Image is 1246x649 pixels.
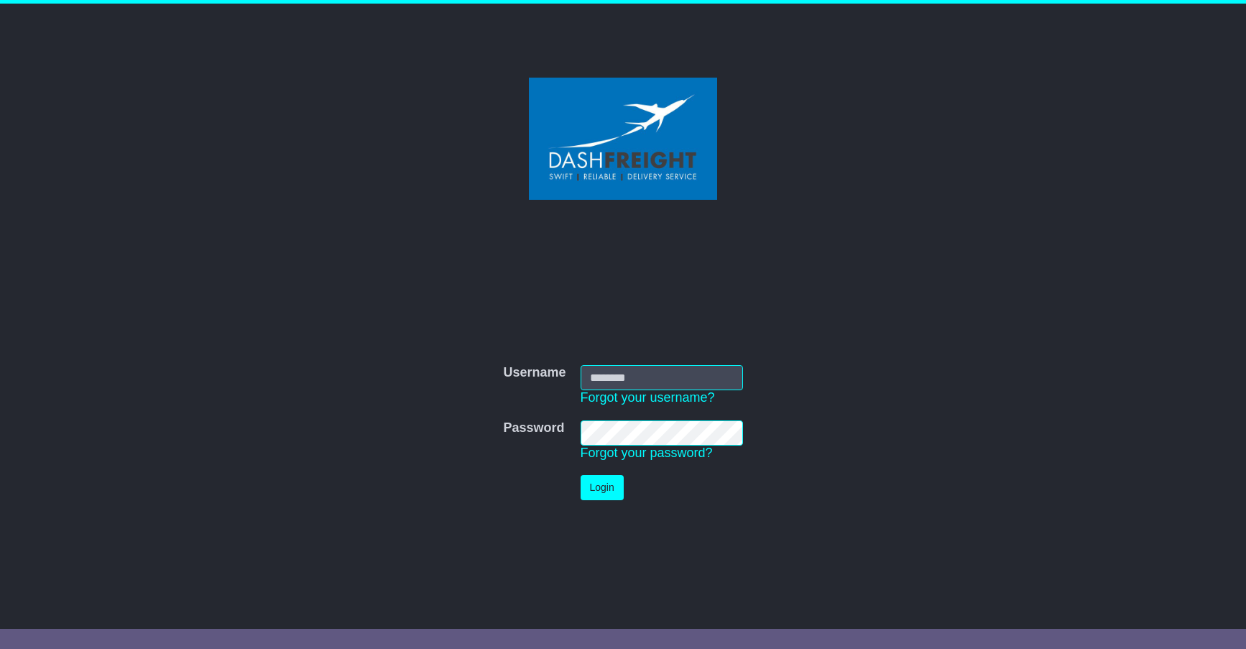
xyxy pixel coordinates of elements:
label: Password [503,420,564,436]
a: Forgot your password? [581,446,713,460]
button: Login [581,475,624,500]
img: Dash Freight [529,78,717,200]
label: Username [503,365,566,381]
a: Forgot your username? [581,390,715,405]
